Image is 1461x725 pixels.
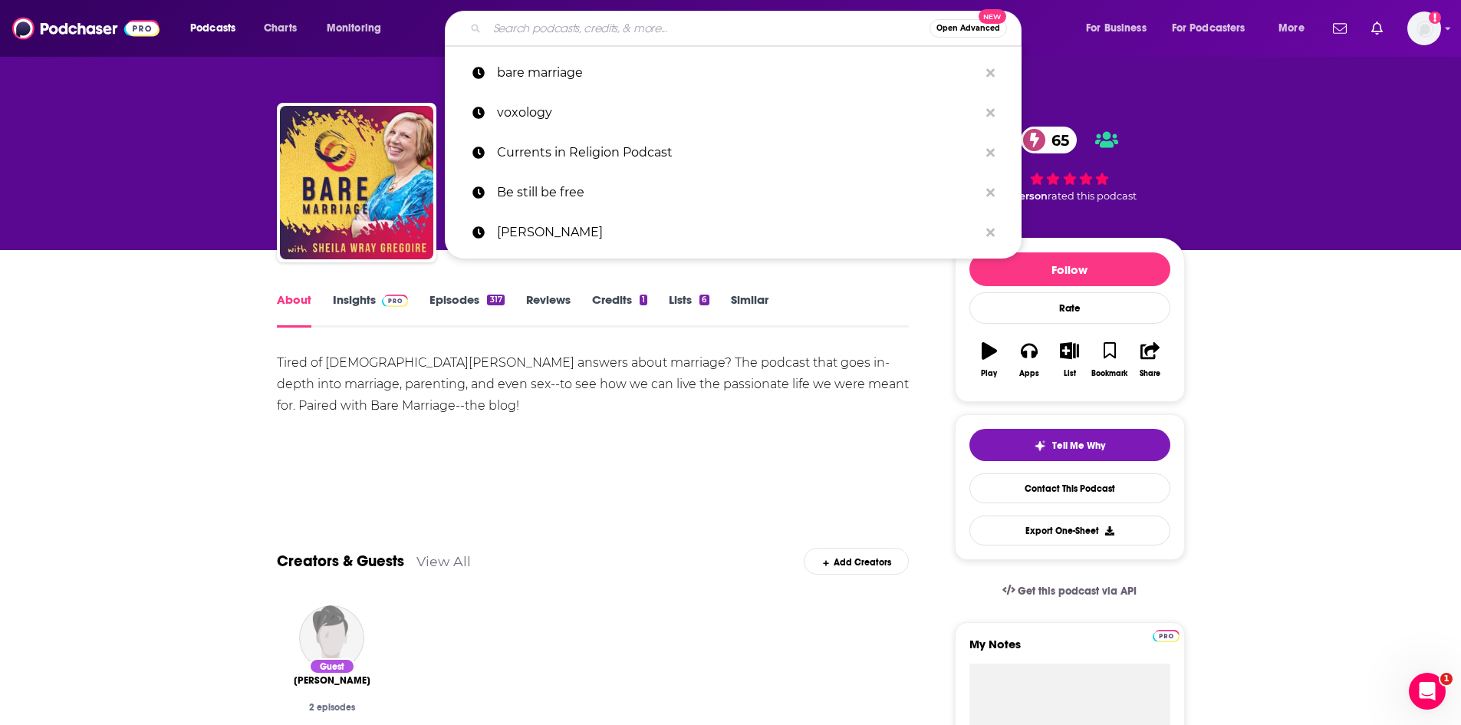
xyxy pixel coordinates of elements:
a: voxology [445,93,1022,133]
input: Search podcasts, credits, & more... [487,16,930,41]
span: More [1278,18,1305,39]
img: Philip Barton Payne [299,605,364,671]
div: Bookmark [1091,369,1127,378]
button: open menu [179,16,255,41]
img: Podchaser Pro [382,295,409,307]
p: Currents in Religion Podcast [497,133,979,173]
span: 65 [1036,127,1077,153]
a: View All [416,553,471,569]
button: open menu [1162,16,1268,41]
div: Tired of [DEMOGRAPHIC_DATA][PERSON_NAME] answers about marriage? The podcast that goes in-depth i... [277,352,910,417]
button: Export One-Sheet [969,516,1170,545]
div: Add Creators [804,548,909,575]
a: Reviews [526,292,571,328]
p: voxology [497,93,979,133]
p: Be still be free [497,173,979,213]
img: Podchaser Pro [1153,630,1180,642]
button: Share [1130,332,1170,387]
span: For Podcasters [1172,18,1245,39]
div: Apps [1019,369,1039,378]
a: Get this podcast via API [990,572,1150,610]
span: Logged in as Lydia_Gustafson [1407,12,1441,45]
svg: Add a profile image [1429,12,1441,24]
a: Philip Barton Payne [294,674,370,687]
span: Monitoring [327,18,381,39]
div: Guest [309,658,355,674]
img: tell me why sparkle [1034,440,1046,452]
img: User Profile [1407,12,1441,45]
button: tell me why sparkleTell Me Why [969,429,1170,461]
button: open menu [1268,16,1324,41]
button: Play [969,332,1009,387]
span: 1 [1440,673,1453,685]
button: Show profile menu [1407,12,1441,45]
label: My Notes [969,637,1170,664]
a: Creators & Guests [277,552,404,571]
span: Podcasts [190,18,235,39]
div: 6 [699,295,709,305]
button: Apps [1009,332,1049,387]
button: Open AdvancedNew [930,19,1007,38]
span: New [979,9,1006,24]
a: Credits1 [592,292,647,328]
a: Charts [254,16,306,41]
div: 2 episodes [289,702,375,713]
div: Share [1140,369,1160,378]
img: Podchaser - Follow, Share and Rate Podcasts [12,14,160,43]
div: List [1064,369,1076,378]
a: 65 [1021,127,1077,153]
button: Bookmark [1090,332,1130,387]
div: Search podcasts, credits, & more... [459,11,1036,46]
a: Currents in Religion Podcast [445,133,1022,173]
iframe: Intercom live chat [1409,673,1446,710]
a: About [277,292,311,328]
span: Open Advanced [936,25,1000,32]
span: For Business [1086,18,1147,39]
button: List [1049,332,1089,387]
a: [PERSON_NAME] [445,213,1022,252]
div: 1 [640,295,647,305]
span: rated this podcast [1048,190,1137,202]
button: Follow [969,252,1170,286]
button: open menu [1075,16,1166,41]
a: InsightsPodchaser Pro [333,292,409,328]
a: bare marriage [445,53,1022,93]
a: Contact This Podcast [969,473,1170,503]
a: Show notifications dropdown [1327,15,1353,41]
div: 65 1 personrated this podcast [955,117,1185,212]
span: Charts [264,18,297,39]
a: Similar [731,292,768,328]
img: Bare Marriage [280,106,433,259]
p: Joy Prouty [497,213,979,252]
a: Be still be free [445,173,1022,213]
span: 1 person [1005,190,1048,202]
div: Play [981,369,997,378]
span: Get this podcast via API [1018,585,1137,598]
div: Rate [969,292,1170,324]
span: [PERSON_NAME] [294,674,370,687]
a: Episodes317 [429,292,504,328]
button: open menu [316,16,401,41]
p: bare marriage [497,53,979,93]
a: Pro website [1153,628,1180,642]
a: Lists6 [669,292,709,328]
a: Show notifications dropdown [1365,15,1389,41]
span: Tell Me Why [1052,440,1105,452]
div: 317 [487,295,504,305]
